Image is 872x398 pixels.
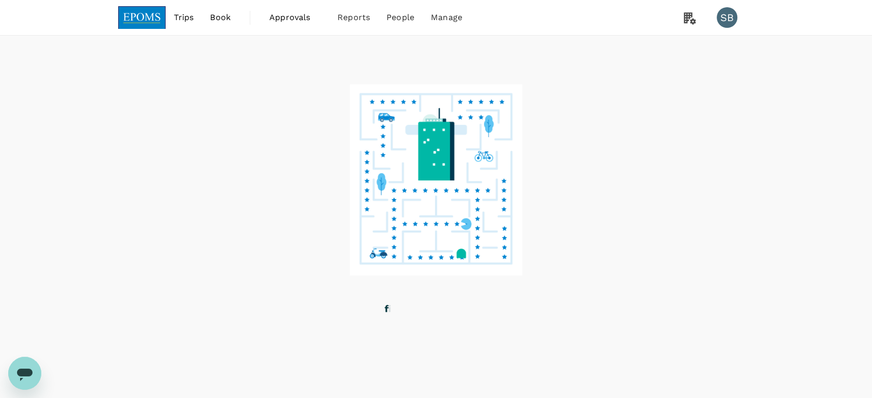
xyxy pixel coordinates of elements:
[210,11,231,24] span: Book
[337,11,370,24] span: Reports
[431,11,462,24] span: Manage
[717,7,737,28] div: SB
[8,357,41,390] iframe: Button to launch messaging window
[386,11,414,24] span: People
[269,11,321,24] span: Approvals
[174,11,194,24] span: Trips
[385,305,469,314] g: finding your hotel
[118,6,166,29] img: EPOMS SDN BHD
